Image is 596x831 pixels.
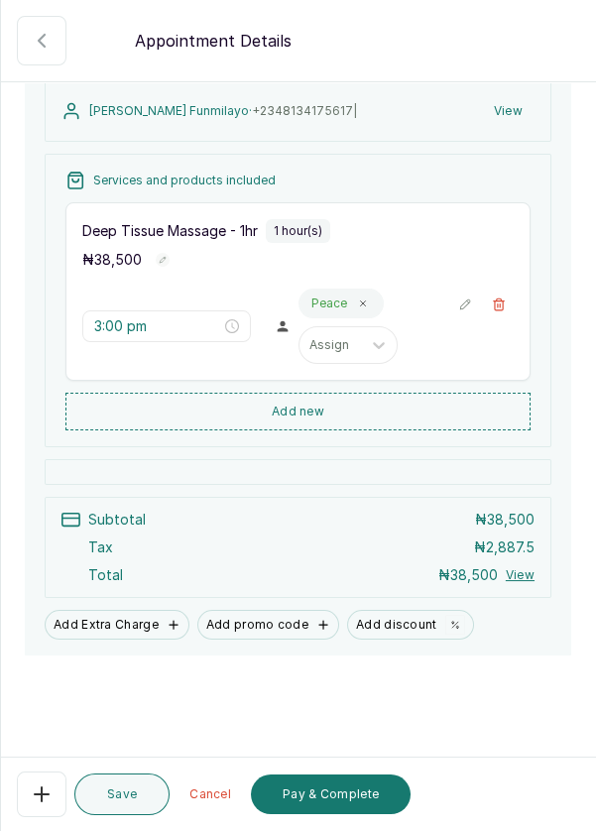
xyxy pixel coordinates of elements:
[252,103,357,118] span: +234 8134175617 |
[450,566,498,583] span: 38,500
[82,250,142,270] p: ₦
[274,223,322,239] p: 1 hour(s)
[486,538,535,555] span: 2,887.5
[506,567,535,583] button: View
[475,510,535,530] p: ₦
[135,29,292,53] p: Appointment Details
[88,510,146,530] p: Subtotal
[94,251,142,268] span: 38,500
[88,537,113,557] p: Tax
[74,773,170,815] button: Save
[93,173,276,188] p: Services and products included
[482,93,535,129] button: View
[197,610,339,640] button: Add promo code
[474,537,535,557] p: ₦
[487,511,535,528] span: 38,500
[178,774,243,814] button: Cancel
[438,565,498,585] p: ₦
[89,103,357,119] p: [PERSON_NAME] Funmilayo ·
[251,774,411,814] button: Pay & Complete
[311,296,347,311] p: Peace
[347,610,474,640] button: Add discount
[88,565,123,585] p: Total
[45,610,189,640] button: Add Extra Charge
[82,221,258,241] p: Deep Tissue Massage - 1hr
[94,315,221,337] input: Select time
[65,393,531,430] button: Add new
